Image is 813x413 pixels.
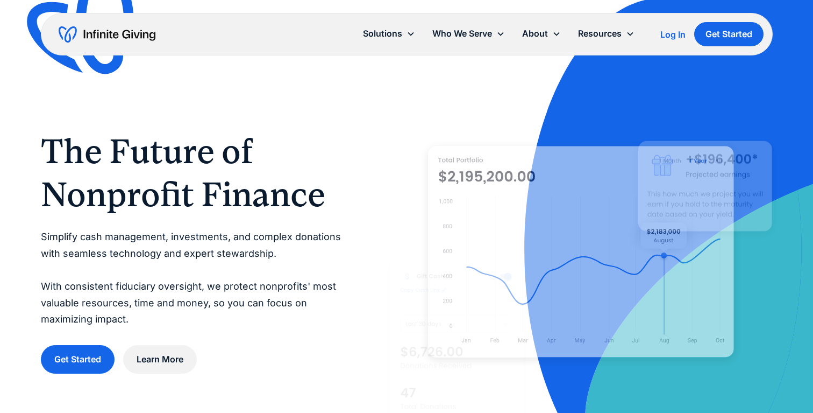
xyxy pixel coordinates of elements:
a: Learn More [123,345,197,374]
div: Who We Serve [423,22,513,45]
div: Solutions [354,22,423,45]
div: About [522,26,547,41]
img: nonprofit donation platform [428,146,734,358]
a: home [59,26,155,43]
div: About [513,22,569,45]
div: Log In [660,30,685,39]
h1: The Future of Nonprofit Finance [41,130,347,216]
div: Who We Serve [432,26,491,41]
p: Simplify cash management, investments, and complex donations with seamless technology and expert ... [41,229,347,328]
div: Resources [577,26,621,41]
div: Resources [569,22,643,45]
a: Get Started [41,345,115,374]
a: Log In [660,28,685,41]
div: Solutions [362,26,402,41]
a: Get Started [694,22,763,46]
